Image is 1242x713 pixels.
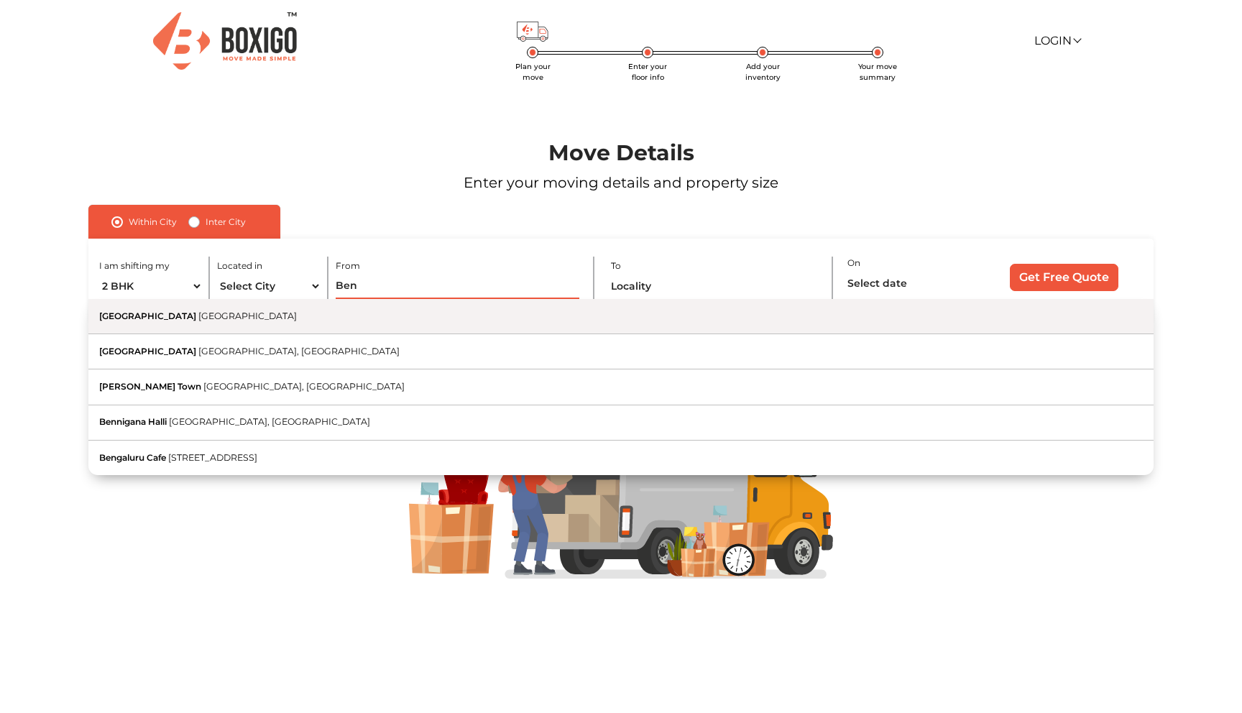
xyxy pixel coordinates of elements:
span: Plan your move [515,62,551,82]
span: [PERSON_NAME] Town [99,381,201,392]
input: Get Free Quote [1010,264,1118,291]
label: Inter City [206,213,246,231]
p: Enter your moving details and property size [50,172,1192,193]
label: Is flexible? [865,296,908,311]
button: Bennigana Halli[GEOGRAPHIC_DATA], [GEOGRAPHIC_DATA] [88,405,1154,441]
a: Login [1034,34,1080,47]
img: Boxigo [153,12,297,69]
span: [GEOGRAPHIC_DATA] [99,310,196,321]
span: Bennigana Halli [99,416,167,427]
span: [STREET_ADDRESS] [168,452,257,463]
span: Bengaluru Cafe [99,452,166,463]
button: [GEOGRAPHIC_DATA][GEOGRAPHIC_DATA] [88,299,1154,334]
button: Bengaluru Cafe[STREET_ADDRESS] [88,441,1154,475]
label: On [847,257,860,270]
span: Your move summary [858,62,897,82]
input: Select date [847,271,970,296]
span: [GEOGRAPHIC_DATA] [99,346,196,356]
label: From [336,259,360,272]
span: [GEOGRAPHIC_DATA], [GEOGRAPHIC_DATA] [169,416,370,427]
label: Within City [129,213,177,231]
label: To [611,259,621,272]
span: [GEOGRAPHIC_DATA], [GEOGRAPHIC_DATA] [203,381,405,392]
span: Enter your floor info [628,62,667,82]
button: [GEOGRAPHIC_DATA][GEOGRAPHIC_DATA], [GEOGRAPHIC_DATA] [88,334,1154,369]
label: Located in [217,259,262,272]
span: Add your inventory [745,62,781,82]
button: [PERSON_NAME] Town[GEOGRAPHIC_DATA], [GEOGRAPHIC_DATA] [88,369,1154,405]
label: I am shifting my [99,259,170,272]
span: [GEOGRAPHIC_DATA], [GEOGRAPHIC_DATA] [198,346,400,356]
span: [GEOGRAPHIC_DATA] [198,310,297,321]
h1: Move Details [50,140,1192,166]
input: Locality [336,274,579,299]
input: Locality [611,274,820,299]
